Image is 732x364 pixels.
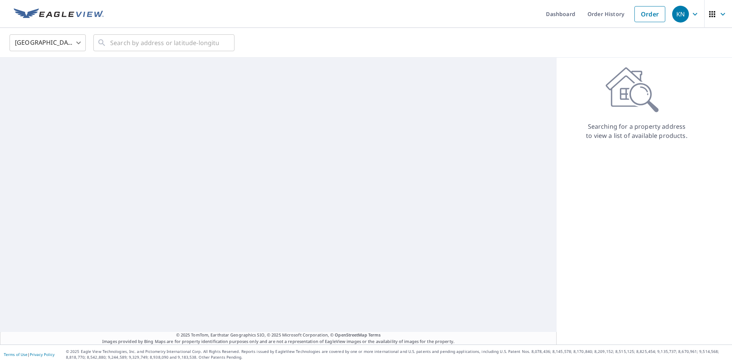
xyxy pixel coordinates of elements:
[634,6,665,22] a: Order
[30,352,55,357] a: Privacy Policy
[176,332,381,338] span: © 2025 TomTom, Earthstar Geographics SIO, © 2025 Microsoft Corporation, ©
[110,32,219,53] input: Search by address or latitude-longitude
[4,352,55,357] p: |
[14,8,104,20] img: EV Logo
[66,349,728,360] p: © 2025 Eagle View Technologies, Inc. and Pictometry International Corp. All Rights Reserved. Repo...
[10,32,86,53] div: [GEOGRAPHIC_DATA]
[4,352,27,357] a: Terms of Use
[672,6,689,23] div: KN
[368,332,381,338] a: Terms
[335,332,367,338] a: OpenStreetMap
[586,122,688,140] p: Searching for a property address to view a list of available products.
